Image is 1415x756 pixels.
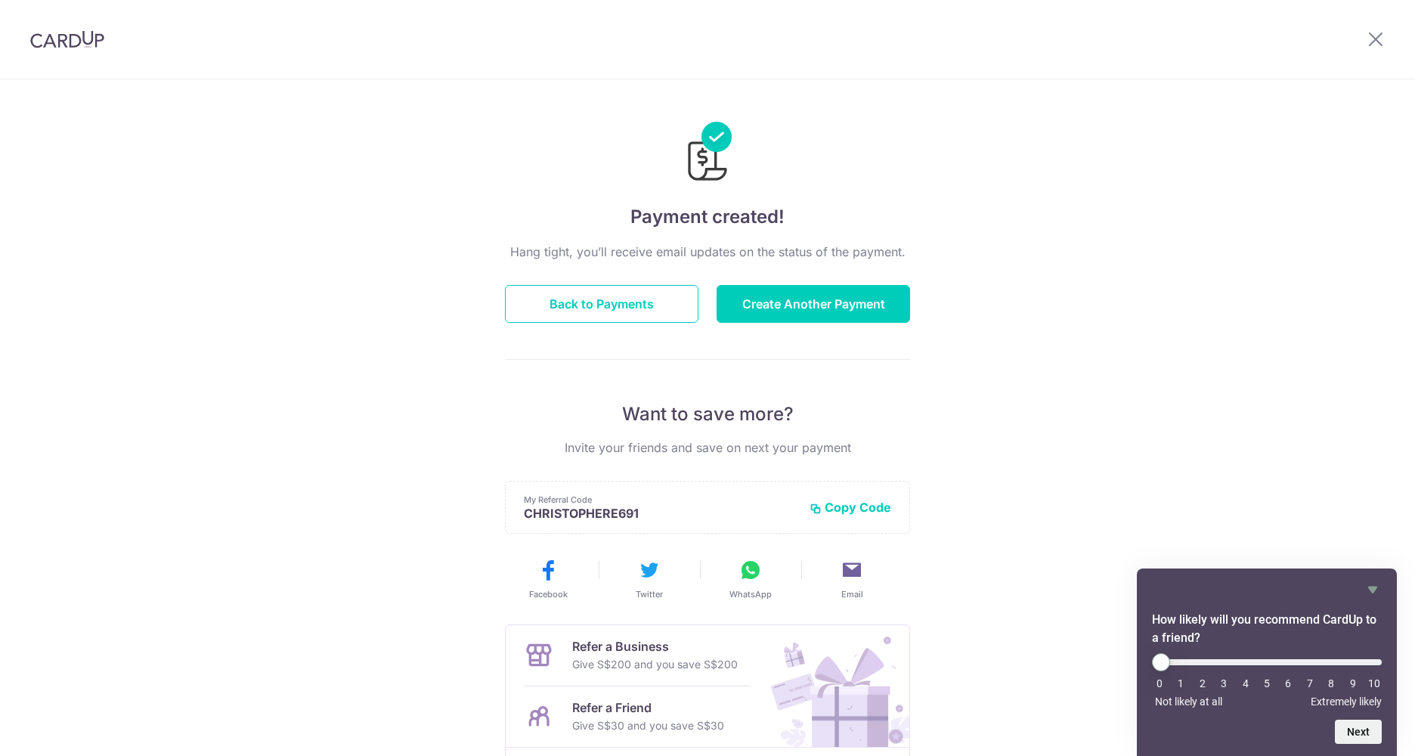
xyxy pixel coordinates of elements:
[505,285,698,323] button: Back to Payments
[706,558,795,600] button: WhatsApp
[505,203,910,231] h4: Payment created!
[717,285,910,323] button: Create Another Payment
[605,558,694,600] button: Twitter
[1152,677,1167,689] li: 0
[572,655,738,674] p: Give S$200 and you save S$200
[572,717,724,735] p: Give S$30 and you save S$30
[757,625,909,747] img: Refer
[1216,677,1231,689] li: 3
[1259,677,1274,689] li: 5
[1152,581,1382,744] div: How likely will you recommend CardUp to a friend? Select an option from 0 to 10, with 0 being Not...
[529,588,568,600] span: Facebook
[572,637,738,655] p: Refer a Business
[1311,696,1382,708] span: Extremely likely
[505,438,910,457] p: Invite your friends and save on next your payment
[1345,677,1361,689] li: 9
[1152,611,1382,647] h2: How likely will you recommend CardUp to a friend? Select an option from 0 to 10, with 0 being Not...
[1155,696,1222,708] span: Not likely at all
[1280,677,1296,689] li: 6
[524,506,797,521] p: CHRISTOPHERE691
[1367,677,1382,689] li: 10
[572,699,724,717] p: Refer a Friend
[505,402,910,426] p: Want to save more?
[807,558,896,600] button: Email
[1152,653,1382,708] div: How likely will you recommend CardUp to a friend? Select an option from 0 to 10, with 0 being Not...
[1335,720,1382,744] button: Next question
[1238,677,1253,689] li: 4
[841,588,863,600] span: Email
[524,494,797,506] p: My Referral Code
[503,558,593,600] button: Facebook
[1195,677,1210,689] li: 2
[1364,581,1382,599] button: Hide survey
[683,122,732,185] img: Payments
[1302,677,1317,689] li: 7
[1173,677,1188,689] li: 1
[30,30,104,48] img: CardUp
[505,243,910,261] p: Hang tight, you’ll receive email updates on the status of the payment.
[810,500,891,515] button: Copy Code
[636,588,663,600] span: Twitter
[1324,677,1339,689] li: 8
[729,588,772,600] span: WhatsApp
